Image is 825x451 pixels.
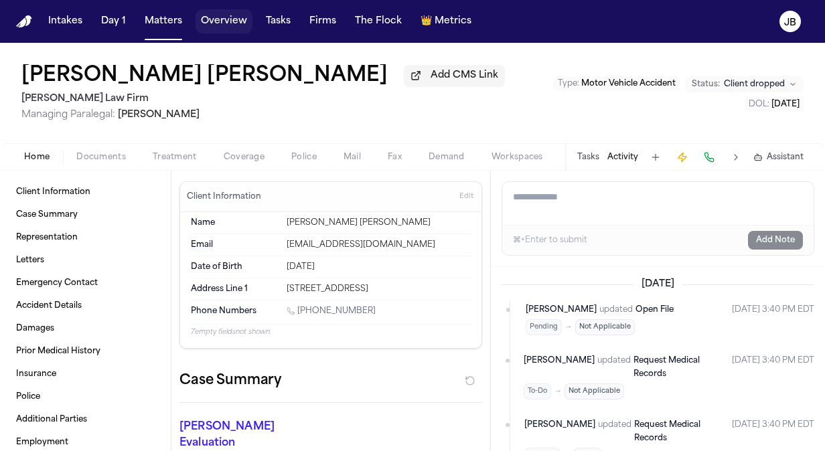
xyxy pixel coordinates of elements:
[633,278,682,291] span: [DATE]
[634,421,700,442] span: Request Medical Records
[524,383,551,399] span: To-Do
[139,9,187,33] button: Matters
[287,262,471,272] div: [DATE]
[748,231,803,250] button: Add Note
[635,303,674,317] a: Open File
[260,9,296,33] button: Tasks
[224,152,265,163] span: Coverage
[558,80,579,88] span: Type :
[565,322,573,333] span: →
[179,419,270,451] p: [PERSON_NAME] Evaluation
[415,9,477,33] button: crownMetrics
[16,300,82,311] span: Accident Details
[633,354,721,381] a: Request Medical Records
[16,346,100,357] span: Prior Medical History
[196,9,252,33] button: Overview
[404,65,505,86] button: Add CMS Link
[526,319,562,335] span: Pending
[635,306,674,314] span: Open File
[191,217,279,228] dt: Name
[16,209,78,220] span: Case Summary
[191,306,256,317] span: Phone Numbers
[16,437,68,448] span: Employment
[388,152,402,163] span: Fax
[184,191,264,202] h3: Client Information
[11,272,160,294] a: Emergency Contact
[598,418,631,445] span: updated
[11,227,160,248] a: Representation
[435,15,471,28] span: Metrics
[633,357,700,378] span: Request Medical Records
[16,278,98,288] span: Emergency Contact
[421,15,432,28] span: crown
[24,152,50,163] span: Home
[732,354,814,399] time: September 16, 2025 at 2:40 PM
[753,152,804,163] button: Assistant
[16,15,32,28] a: Home
[749,100,769,108] span: DOL :
[179,370,281,391] h2: Case Summary
[191,284,279,294] dt: Address Line 1
[153,152,197,163] span: Treatment
[492,152,543,163] span: Workspaces
[526,303,597,317] span: [PERSON_NAME]
[350,9,407,33] button: The Flock
[287,217,471,228] div: [PERSON_NAME] [PERSON_NAME]
[287,284,471,294] div: [STREET_ADDRESS]
[11,341,160,362] a: Prior Medical History
[692,79,720,90] span: Status:
[43,9,88,33] button: Intakes
[191,262,279,272] dt: Date of Birth
[11,363,160,385] a: Insurance
[191,327,471,337] p: 7 empty fields not shown.
[291,152,317,163] span: Police
[21,110,115,120] span: Managing Paralegal:
[16,187,90,197] span: Client Information
[455,186,477,207] button: Edit
[554,386,562,397] span: →
[784,18,796,27] text: JB
[459,192,473,201] span: Edit
[21,64,388,88] h1: [PERSON_NAME] [PERSON_NAME]
[575,319,635,335] span: Not Applicable
[118,110,200,120] span: [PERSON_NAME]
[11,386,160,408] a: Police
[771,100,800,108] span: [DATE]
[21,64,388,88] button: Edit matter name
[11,295,160,317] a: Accident Details
[287,306,376,317] a: Call 1 (346) 379-0005
[554,77,680,90] button: Edit Type: Motor Vehicle Accident
[76,152,126,163] span: Documents
[11,250,160,271] a: Letters
[11,204,160,225] a: Case Summary
[513,235,587,246] div: ⌘+Enter to submit
[634,418,721,445] a: Request Medical Records
[732,303,814,335] time: September 16, 2025 at 2:40 PM
[577,152,599,163] button: Tasks
[700,148,719,167] button: Make a Call
[191,240,279,250] dt: Email
[287,240,471,250] div: [EMAIL_ADDRESS][DOMAIN_NAME]
[21,91,505,107] h2: [PERSON_NAME] Law Firm
[16,391,40,402] span: Police
[11,181,160,203] a: Client Information
[16,369,56,379] span: Insurance
[745,98,804,111] button: Edit DOL: 2025-06-18
[16,414,87,425] span: Additional Parties
[96,9,131,33] button: Day 1
[304,9,342,33] button: Firms
[524,354,595,381] span: [PERSON_NAME]
[429,152,465,163] span: Demand
[565,383,624,399] span: Not Applicable
[767,152,804,163] span: Assistant
[431,69,498,82] span: Add CMS Link
[11,318,160,339] a: Damages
